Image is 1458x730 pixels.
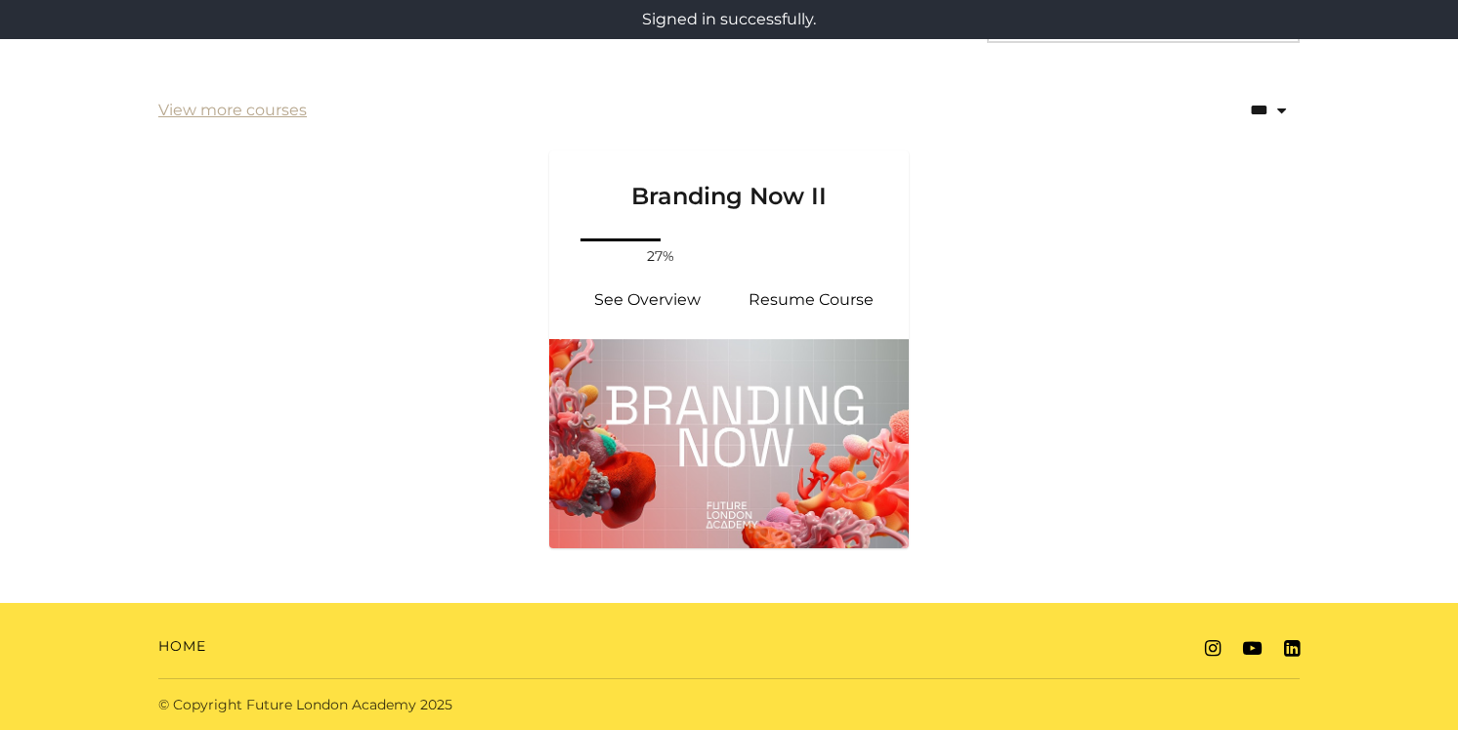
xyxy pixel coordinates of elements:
[549,150,909,235] a: Branding Now II
[158,99,307,122] a: View more courses
[729,277,893,323] a: Branding Now II: Resume Course
[8,8,1450,31] p: Signed in successfully.
[637,246,684,267] span: 27%
[565,277,729,323] a: Branding Now II: See Overview
[158,636,206,657] a: Home
[143,695,729,715] div: © Copyright Future London Academy 2025
[1165,85,1300,136] select: status
[573,150,885,211] h3: Branding Now II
